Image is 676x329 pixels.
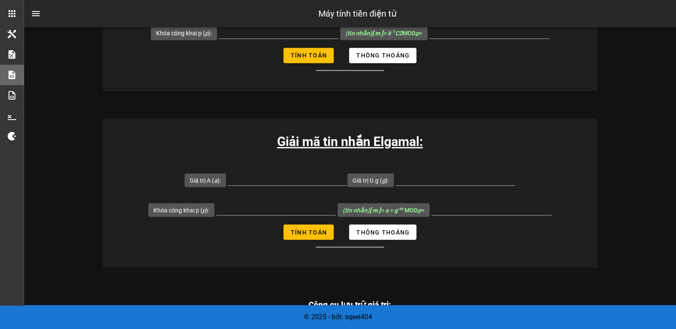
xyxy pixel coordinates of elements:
font: = [421,206,425,213]
font: [ m ] [370,206,381,213]
font: g [382,177,385,183]
font: Công cụ lưu trữ giá trị: [309,300,391,309]
font: -1 [391,29,395,34]
font: © 2025 - bởi: sqeel404 [304,313,372,321]
font: Giải mã tin nhắn Elgamal: [277,134,423,149]
font: Máy tính tiền điện tử [318,9,397,19]
font: MOD [402,30,416,37]
font: Tính toán [291,229,327,235]
font: p [416,30,419,37]
font: (tin nhắn) [345,30,372,37]
font: = k [383,30,391,37]
font: MOD [404,206,418,213]
font: ): [385,177,389,183]
font: = a = g [381,206,398,213]
button: Tính toán [283,224,334,240]
font: (tin nhắn) [343,206,370,213]
font: Giá trị A ( [190,177,214,183]
font: Giá trị G g ( [352,177,382,183]
font: Khóa công khai p ( [156,30,205,37]
font: ): [206,206,209,213]
font: ): [217,177,221,183]
font: [ m ] [372,30,383,37]
font: Khóa công khai p ( [153,206,202,213]
font: p [418,206,421,213]
font: p [205,30,208,37]
button: Thông thoáng [349,48,416,63]
font: p [202,206,206,213]
button: nav-menu-toggle [26,3,46,24]
font: = [419,30,422,37]
font: Tính toán [291,52,327,59]
font: Thông thoáng [356,52,410,59]
font: C2 [395,30,402,37]
font: Thông thoáng [356,229,410,235]
button: Tính toán [283,48,334,63]
font: -m [398,206,403,211]
font: a [214,177,217,183]
font: ): [208,30,212,37]
button: Thông thoáng [349,224,416,240]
